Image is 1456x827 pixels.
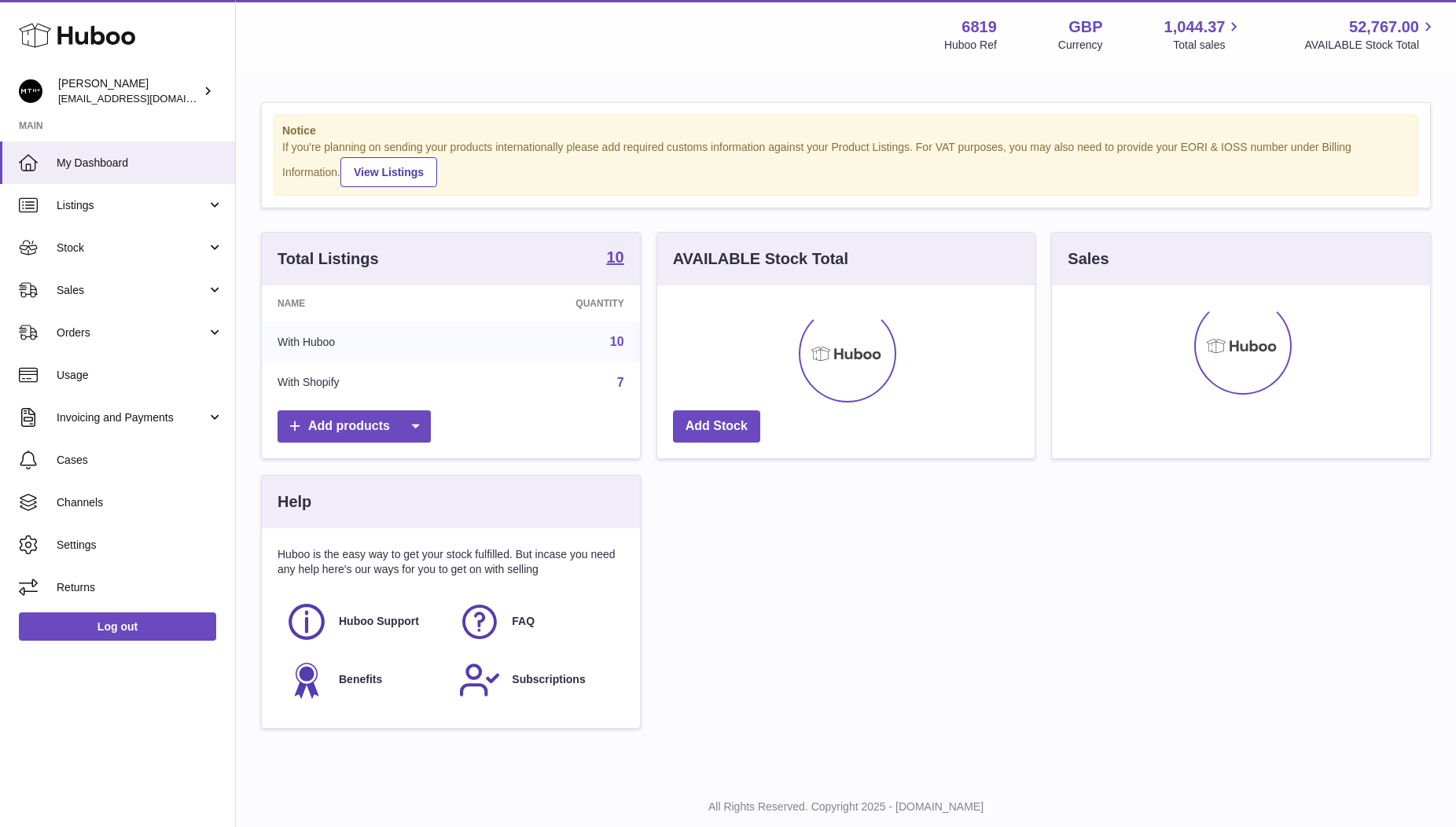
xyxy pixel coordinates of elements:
a: Huboo Support [285,601,443,643]
h3: Sales [1068,248,1109,270]
div: [PERSON_NAME] [58,76,200,106]
span: Benefits [339,672,382,687]
a: Add Stock [673,410,760,443]
h3: Total Listings [278,248,379,270]
img: amar@mthk.com [19,79,42,103]
th: Quantity [465,285,639,322]
span: Total sales [1173,38,1243,53]
p: Huboo is the easy way to get your stock fulfilled. But incase you need any help here's our ways f... [278,547,624,577]
span: 1,044.37 [1164,17,1226,38]
div: Huboo Ref [944,38,997,53]
td: With Shopify [262,362,465,403]
td: With Huboo [262,322,465,362]
a: Log out [19,612,216,641]
a: Benefits [285,659,443,701]
a: 10 [606,249,623,268]
span: Subscriptions [512,672,585,687]
h3: Help [278,491,311,513]
span: Stock [57,241,207,255]
a: Subscriptions [458,659,616,701]
span: Huboo Support [339,614,419,629]
span: Returns [57,580,223,595]
a: Add products [278,410,431,443]
span: Listings [57,198,207,213]
span: Settings [57,538,223,553]
h3: AVAILABLE Stock Total [673,248,848,270]
a: View Listings [340,157,437,187]
div: If you're planning on sending your products internationally please add required customs informati... [282,140,1410,187]
strong: GBP [1068,17,1102,38]
p: All Rights Reserved. Copyright 2025 - [DOMAIN_NAME] [248,799,1443,814]
a: 1,044.37 Total sales [1164,17,1244,53]
th: Name [262,285,465,322]
span: Sales [57,283,207,298]
a: 7 [617,376,624,389]
span: Channels [57,495,223,510]
span: FAQ [512,614,535,629]
strong: 6819 [961,17,997,38]
span: Invoicing and Payments [57,410,207,425]
span: [EMAIL_ADDRESS][DOMAIN_NAME] [58,92,231,105]
span: 52,767.00 [1349,17,1419,38]
strong: Notice [282,123,1410,138]
span: My Dashboard [57,156,223,171]
a: 52,767.00 AVAILABLE Stock Total [1304,17,1437,53]
span: Usage [57,368,223,383]
span: AVAILABLE Stock Total [1304,38,1437,53]
span: Cases [57,453,223,468]
strong: 10 [606,249,623,265]
div: Currency [1058,38,1103,53]
a: 10 [610,335,624,348]
a: FAQ [458,601,616,643]
span: Orders [57,325,207,340]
